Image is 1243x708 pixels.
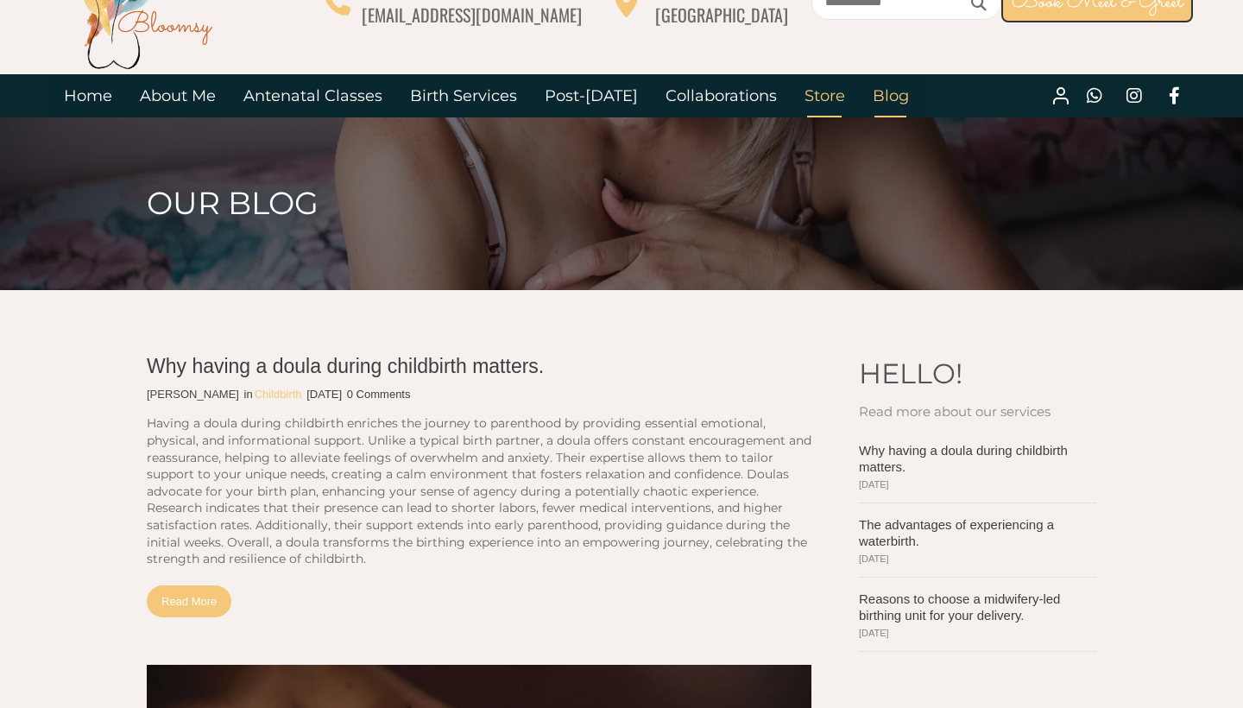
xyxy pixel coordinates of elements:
p: [DATE] [306,387,342,402]
span: HELLO! [859,357,962,390]
span: [GEOGRAPHIC_DATA] [655,2,788,28]
a: Post-[DATE] [531,74,652,117]
span: [DATE] [859,629,1096,638]
span: OUR BLOG [147,184,319,222]
a: Reasons to choose a midwifery-led birthing unit for your delivery. [859,591,1096,624]
a: Antenatal Classes [230,74,396,117]
a: Store [791,74,859,117]
span: Read more about our services [859,403,1051,420]
a: Blog [859,74,923,117]
p: Having a doula during childbirth enriches the journey to parenthood by providing essential emotio... [147,415,811,567]
a: Birth Services [396,74,531,117]
a: Why having a doula during childbirth matters. [859,442,1096,476]
span: [DATE] [859,554,1096,564]
a: Why having a doula during childbirth matters. [147,355,544,377]
a: Home [50,74,126,117]
a: The advantages of experiencing a waterbirth. [859,516,1096,550]
a: About Me [126,74,230,117]
a: [PERSON_NAME] [147,387,239,402]
span: [DATE] [859,480,1096,490]
span: [EMAIL_ADDRESS][DOMAIN_NAME] [362,2,582,28]
a: Collaborations [652,74,791,117]
a: Childbirth [255,387,302,402]
span: in [244,388,253,401]
span: 0 Comments [347,388,411,401]
a: Read More [147,585,231,617]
